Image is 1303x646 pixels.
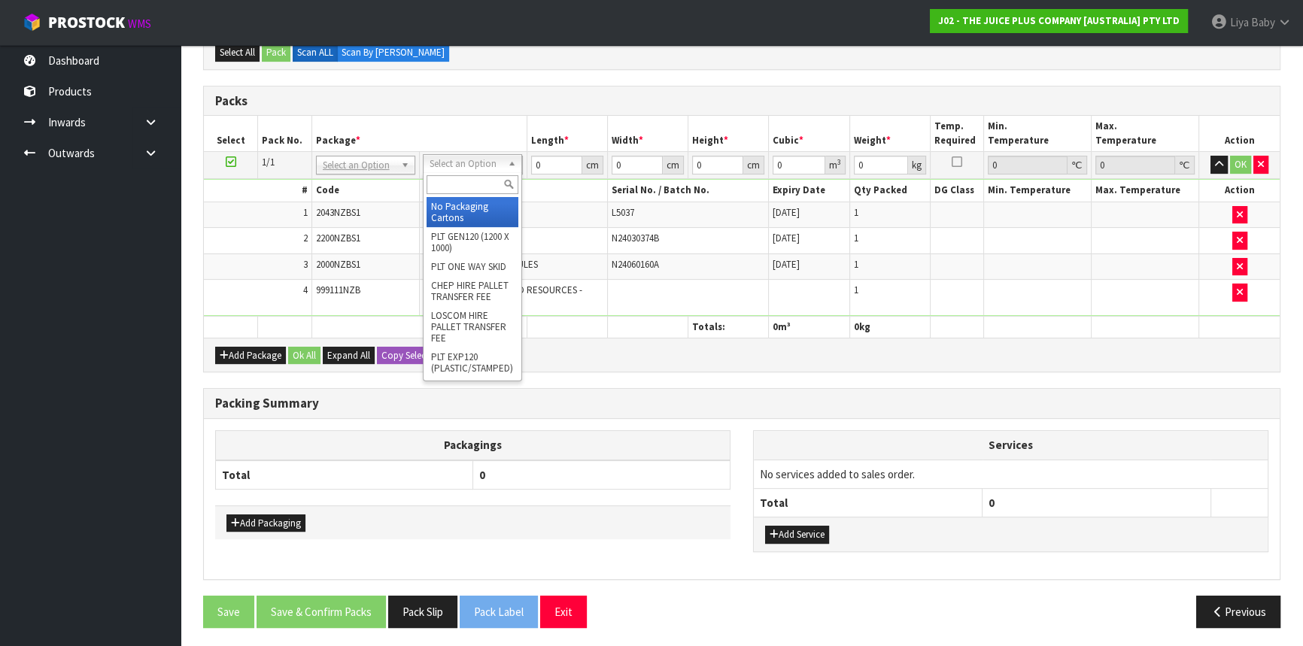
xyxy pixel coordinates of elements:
[427,227,518,257] li: PLT GEN120 (1200 X 1000)
[204,180,311,202] th: #
[984,180,1092,202] th: Min. Temperature
[262,156,275,168] span: 1/1
[23,13,41,32] img: cube-alt.png
[303,284,308,296] span: 4
[769,180,849,202] th: Expiry Date
[128,17,151,31] small: WMS
[612,206,634,219] span: L5037
[226,514,305,532] button: Add Packaging
[765,526,829,544] button: Add Service
[204,116,258,151] th: Select
[938,14,1180,27] strong: J02 - THE JUICE PLUS COMPANY [AUSTRALIA] PTY LTD
[754,459,1268,488] td: No services added to sales order.
[1068,156,1087,174] div: ℃
[1092,180,1199,202] th: Max. Temperature
[773,258,800,271] span: [DATE]
[930,9,1188,33] a: J02 - THE JUICE PLUS COMPANY [AUSTRALIA] PTY LTD
[607,116,688,151] th: Width
[316,284,360,296] span: 999111NZB
[769,116,849,151] th: Cubic
[288,347,320,365] button: Ok All
[1199,116,1280,151] th: Action
[215,396,1268,411] h3: Packing Summary
[754,488,983,517] th: Total
[215,44,260,62] button: Select All
[327,349,370,362] span: Expand All
[930,116,984,151] th: Temp. Required
[430,155,502,173] span: Select an Option
[303,206,308,219] span: 1
[527,116,607,151] th: Length
[854,284,858,296] span: 1
[607,180,769,202] th: Serial No. / Batch No.
[688,116,769,151] th: Height
[854,320,859,333] span: 0
[769,316,849,338] th: m³
[754,431,1268,459] th: Services
[849,180,930,202] th: Qty Packed
[908,156,926,174] div: kg
[316,232,360,244] span: 2200NZBS1
[311,180,419,202] th: Code
[1199,180,1280,202] th: Action
[612,232,659,244] span: N24030374B
[388,596,457,628] button: Pack Slip
[262,44,290,62] button: Pack
[1175,156,1195,174] div: ℃
[323,347,375,365] button: Expand All
[460,596,538,628] button: Pack Label
[854,232,858,244] span: 1
[48,13,125,32] span: ProStock
[216,431,730,460] th: Packagings
[337,44,449,62] label: Scan By [PERSON_NAME]
[427,306,518,347] li: LOSCOM HIRE PALLET TRANSFER FEE
[479,468,485,482] span: 0
[773,232,800,244] span: [DATE]
[293,44,338,62] label: Scan ALL
[1092,116,1199,151] th: Max. Temperature
[930,180,984,202] th: DG Class
[849,116,930,151] th: Weight
[1196,596,1280,628] button: Previous
[258,116,312,151] th: Pack No.
[311,116,527,151] th: Package
[989,496,995,510] span: 0
[984,116,1092,151] th: Min. Temperature
[773,206,800,219] span: [DATE]
[1230,15,1249,29] span: Liya
[1251,15,1275,29] span: Baby
[215,347,286,365] button: Add Package
[427,276,518,306] li: CHEP HIRE PALLET TRANSFER FEE
[215,94,1268,108] h3: Packs
[427,197,518,227] li: No Packaging Cartons
[419,180,607,202] th: Name
[837,157,841,167] sup: 3
[203,596,254,628] button: Save
[323,156,395,174] span: Select an Option
[316,258,360,271] span: 2000NZBS1
[377,347,443,365] button: Copy Selected
[773,320,778,333] span: 0
[1230,156,1251,174] button: OK
[303,232,308,244] span: 2
[427,257,518,276] li: PLT ONE WAY SKID
[540,596,587,628] button: Exit
[688,316,769,338] th: Totals:
[582,156,603,174] div: cm
[316,206,360,219] span: 2043NZBS1
[743,156,764,174] div: cm
[825,156,846,174] div: m
[612,258,659,271] span: N24060160A
[849,316,930,338] th: kg
[854,258,858,271] span: 1
[854,206,858,219] span: 1
[663,156,684,174] div: cm
[303,258,308,271] span: 3
[427,347,518,378] li: PLT EXP120 (PLASTIC/STAMPED)
[257,596,386,628] button: Save & Confirm Packs
[216,460,473,490] th: Total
